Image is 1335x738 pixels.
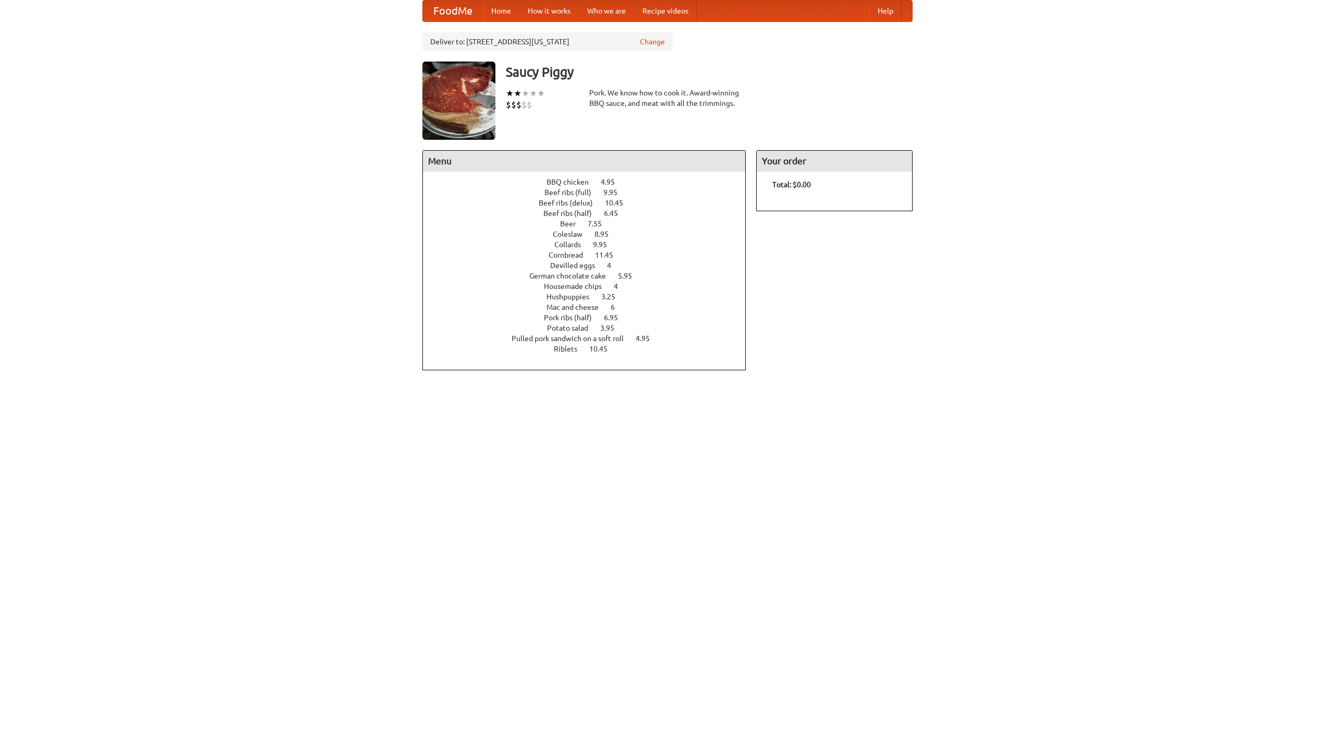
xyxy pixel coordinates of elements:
span: 4 [614,282,628,291]
span: Collards [554,240,591,249]
li: ★ [529,88,537,99]
a: Change [640,37,665,47]
span: Pulled pork sandwich on a soft roll [512,334,634,343]
h4: Menu [423,151,745,172]
span: 6.95 [604,313,628,322]
a: Pork ribs (half) 6.95 [544,313,637,322]
div: Deliver to: [STREET_ADDRESS][US_STATE] [422,32,673,51]
span: 9.95 [593,240,617,249]
li: ★ [537,88,545,99]
a: Cornbread 11.45 [549,251,633,259]
li: ★ [521,88,529,99]
div: Pork. We know how to cook it. Award-winning BBQ sauce, and meat with all the trimmings. [589,88,746,108]
a: Recipe videos [634,1,697,21]
a: How it works [519,1,579,21]
span: Coleslaw [553,230,593,238]
a: Hushpuppies 3.25 [547,293,635,301]
span: Beef ribs (full) [544,188,602,197]
span: Beer [560,220,586,228]
span: BBQ chicken [547,178,599,186]
h3: Saucy Piggy [506,62,913,82]
li: $ [511,99,516,111]
span: Beef ribs (delux) [539,199,603,207]
span: 4.95 [601,178,625,186]
a: Potato salad 3.95 [547,324,634,332]
a: Help [869,1,902,21]
img: angular.jpg [422,62,495,140]
span: Potato salad [547,324,599,332]
span: 11.45 [595,251,624,259]
li: ★ [506,88,514,99]
span: 7.55 [588,220,612,228]
span: 10.45 [589,345,618,353]
a: Mac and cheese 6 [547,303,634,311]
span: Housemade chips [544,282,612,291]
span: 9.95 [603,188,628,197]
li: $ [516,99,521,111]
span: Devilled eggs [550,261,605,270]
a: Riblets 10.45 [554,345,627,353]
span: Pork ribs (half) [544,313,602,322]
span: 4 [607,261,622,270]
span: 8.95 [594,230,619,238]
a: Beef ribs (delux) 10.45 [539,199,642,207]
span: 5.95 [618,272,642,280]
a: Beer 7.55 [560,220,621,228]
span: Beef ribs (half) [543,209,602,217]
span: 10.45 [605,199,634,207]
span: Mac and cheese [547,303,609,311]
a: Coleslaw 8.95 [553,230,628,238]
a: Who we are [579,1,634,21]
a: Devilled eggs 4 [550,261,630,270]
li: $ [506,99,511,111]
li: $ [527,99,532,111]
span: Hushpuppies [547,293,600,301]
a: German chocolate cake 5.95 [529,272,651,280]
span: 6 [611,303,625,311]
h4: Your order [757,151,912,172]
a: Beef ribs (half) 6.45 [543,209,637,217]
a: Beef ribs (full) 9.95 [544,188,637,197]
li: ★ [514,88,521,99]
span: German chocolate cake [529,272,616,280]
span: Cornbread [549,251,593,259]
a: FoodMe [423,1,483,21]
span: Riblets [554,345,588,353]
b: Total: $0.00 [772,180,811,189]
a: Collards 9.95 [554,240,626,249]
a: Pulled pork sandwich on a soft roll 4.95 [512,334,669,343]
a: Housemade chips 4 [544,282,637,291]
a: BBQ chicken 4.95 [547,178,634,186]
a: Home [483,1,519,21]
span: 6.45 [604,209,628,217]
span: 4.95 [636,334,660,343]
span: 3.25 [601,293,626,301]
li: $ [521,99,527,111]
span: 3.95 [600,324,625,332]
